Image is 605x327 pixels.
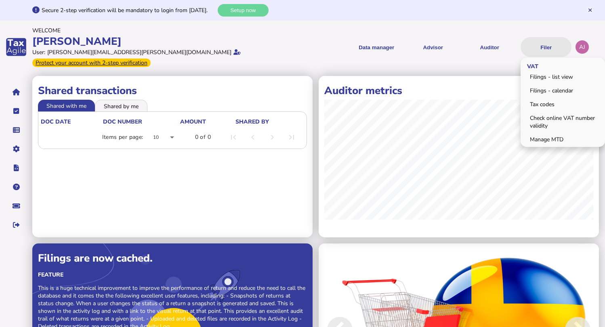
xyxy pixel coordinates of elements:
div: shared by [235,118,302,126]
div: From Oct 1, 2025, 2-step verification will be required to login. Set it up now... [32,59,151,67]
div: 0 of 0 [195,133,211,141]
div: [PERSON_NAME][EMAIL_ADDRESS][PERSON_NAME][DOMAIN_NAME] [47,48,231,56]
div: Welcome [32,27,300,34]
div: Filings are now cached. [38,251,307,265]
button: Tasks [8,103,25,119]
a: Check online VAT number validity [522,112,604,132]
div: shared by [235,118,269,126]
h1: Auditor metrics [324,84,593,98]
div: [PERSON_NAME] [32,34,300,48]
span: VAT [521,56,542,75]
div: Amount [180,118,206,126]
a: Filings - list view [522,71,604,83]
button: Filer [521,37,571,57]
button: Home [8,84,25,101]
button: Manage settings [8,140,25,157]
div: Feature [38,271,307,279]
div: doc number [103,118,142,126]
button: Data manager [8,122,25,138]
div: User: [32,48,45,56]
button: Sign out [8,216,25,233]
h1: Shared transactions [38,84,307,98]
div: Items per page: [102,133,143,141]
li: Shared with me [38,100,95,111]
div: Secure 2-step verification will be mandatory to login from [DATE]. [42,6,216,14]
menu: navigate products [304,37,572,57]
div: doc date [41,118,102,126]
div: doc date [41,118,71,126]
div: Amount [180,118,235,126]
button: Shows a dropdown of Data manager options [351,37,402,57]
div: doc number [103,118,179,126]
div: Profile settings [576,40,589,54]
a: Filings - calendar [522,84,604,97]
li: Shared by me [95,100,147,111]
button: Raise a support ticket [8,197,25,214]
button: Auditor [464,37,515,57]
button: Developer hub links [8,159,25,176]
button: Help pages [8,178,25,195]
a: Manage MTD [522,133,604,146]
button: Shows a dropdown of VAT Advisor options [408,37,458,57]
a: Tax codes [522,98,604,111]
i: Email verified [233,49,241,55]
button: Hide message [587,7,593,13]
button: Setup now [218,4,269,17]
